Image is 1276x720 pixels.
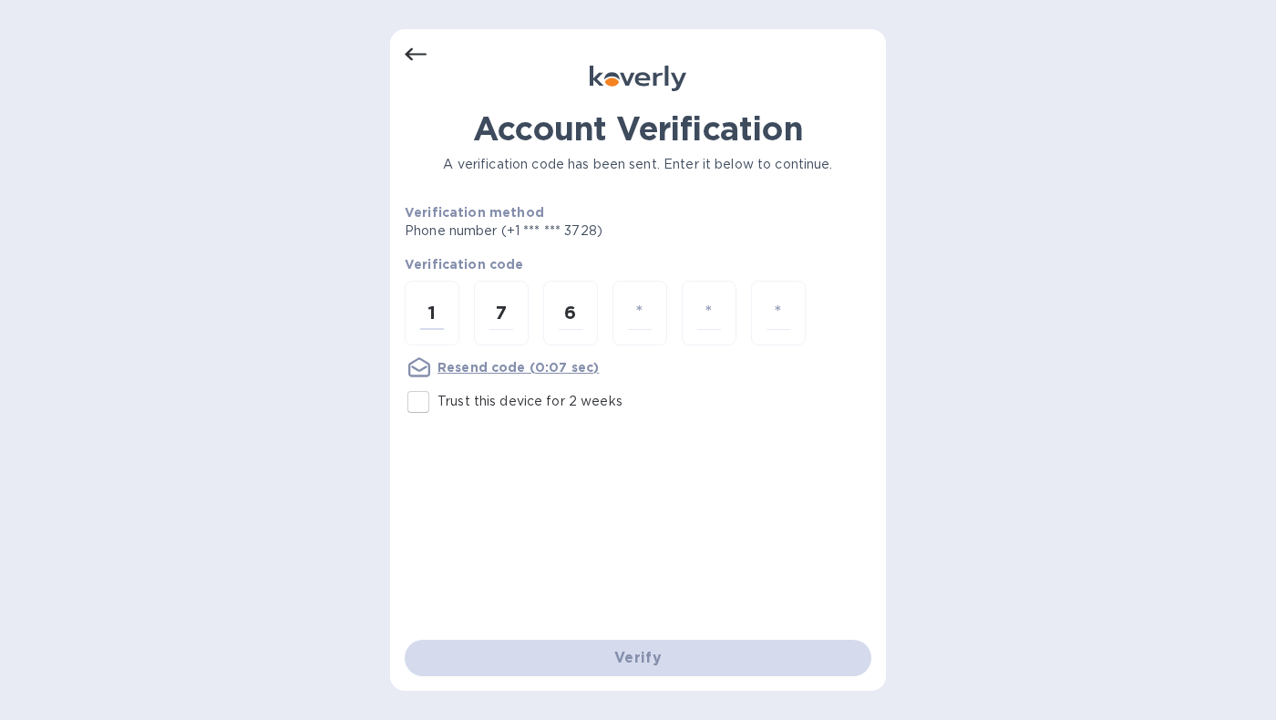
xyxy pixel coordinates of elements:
u: Resend code (0:07 sec) [437,360,599,375]
p: A verification code has been sent. Enter it below to continue. [405,155,871,174]
b: Verification method [405,205,544,220]
p: Trust this device for 2 weeks [437,392,623,411]
p: Verification code [405,255,871,273]
p: Phone number (+1 *** *** 3728) [405,221,742,241]
h1: Account Verification [405,109,871,148]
